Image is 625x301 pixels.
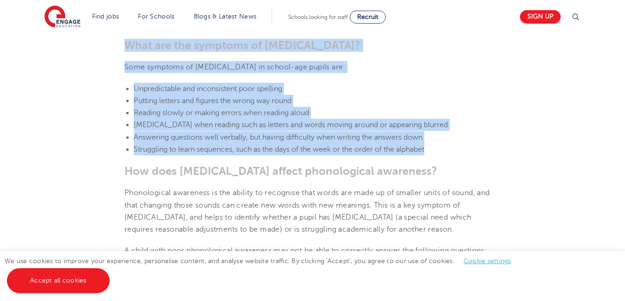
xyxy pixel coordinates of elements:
[134,145,424,154] span: Struggling to learn sequences, such as the days of the week or the order of the alphabet
[288,14,348,20] span: Schools looking for staff
[350,11,386,24] a: Recruit
[134,109,309,117] span: Reading slowly or making errors when reading aloud
[124,63,346,71] span: Some symptoms of [MEDICAL_DATA] in school-age pupils are:
[92,13,119,20] a: Find jobs
[520,10,561,24] a: Sign up
[5,258,520,284] span: We use cookies to improve your experience, personalise content, and analyse website traffic. By c...
[134,133,422,141] span: Answering questions well verbally, but having difficulty when writing the answers down
[7,268,110,293] a: Accept all cookies
[124,39,360,52] b: What are the symptoms of [MEDICAL_DATA]?
[357,13,378,20] span: Recruit
[138,13,174,20] a: For Schools
[194,13,257,20] a: Blogs & Latest News
[44,6,80,29] img: Engage Education
[124,189,490,233] span: Phonological awareness is the ability to recognise that words are made up of smaller units of sou...
[134,97,291,105] span: Putting letters and figures the wrong way round
[134,85,282,93] span: Unpredictable and inconsistent poor spelling
[134,121,448,129] span: [MEDICAL_DATA] when reading such as letters and words moving around or appearing blurred
[124,165,437,178] b: How does [MEDICAL_DATA] affect phonological awareness?
[124,246,487,255] span: A child with poor phonological awareness may not be able to correctly answer the following questi...
[464,258,511,264] a: Cookie settings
